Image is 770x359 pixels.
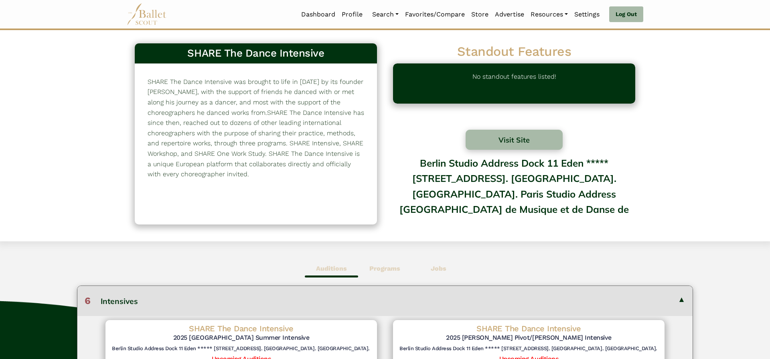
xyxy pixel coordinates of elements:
[399,345,658,352] h6: Berlin Studio Address Dock 11 Eden ***** [STREET_ADDRESS]. [GEOGRAPHIC_DATA]. [GEOGRAPHIC_DATA]. ...
[472,71,556,96] p: No standout features listed!
[316,265,347,272] b: Auditions
[468,6,492,23] a: Store
[85,295,91,306] span: 6
[466,130,563,150] button: Visit Site
[112,345,371,352] h6: Berlin Studio Address Dock 11 Eden ***** [STREET_ADDRESS]. [GEOGRAPHIC_DATA]. [GEOGRAPHIC_DATA]. ...
[338,6,366,23] a: Profile
[141,47,371,60] h3: SHARE The Dance Intensive
[402,6,468,23] a: Favorites/Compare
[492,6,527,23] a: Advertise
[369,6,402,23] a: Search
[571,6,603,23] a: Settings
[112,323,371,334] h4: SHARE The Dance Intensive
[393,151,635,216] div: Berlin Studio Address Dock 11 Eden ***** [STREET_ADDRESS]. [GEOGRAPHIC_DATA]. [GEOGRAPHIC_DATA]. ...
[399,334,658,342] h5: 2025 [PERSON_NAME] Pivot/[PERSON_NAME] Intensive
[298,6,338,23] a: Dashboard
[431,265,446,272] b: Jobs
[399,323,658,334] h4: SHARE The Dance Intensive
[148,77,364,179] p: SHARE The Dance Intensive was brought to life in [DATE] by its founder [PERSON_NAME], with the su...
[369,265,400,272] b: Programs
[77,286,693,316] button: 6Intensives
[393,43,635,60] h2: Standout Features
[527,6,571,23] a: Resources
[112,334,371,342] h5: 2025 [GEOGRAPHIC_DATA] Summer Intensive
[609,6,643,22] a: Log Out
